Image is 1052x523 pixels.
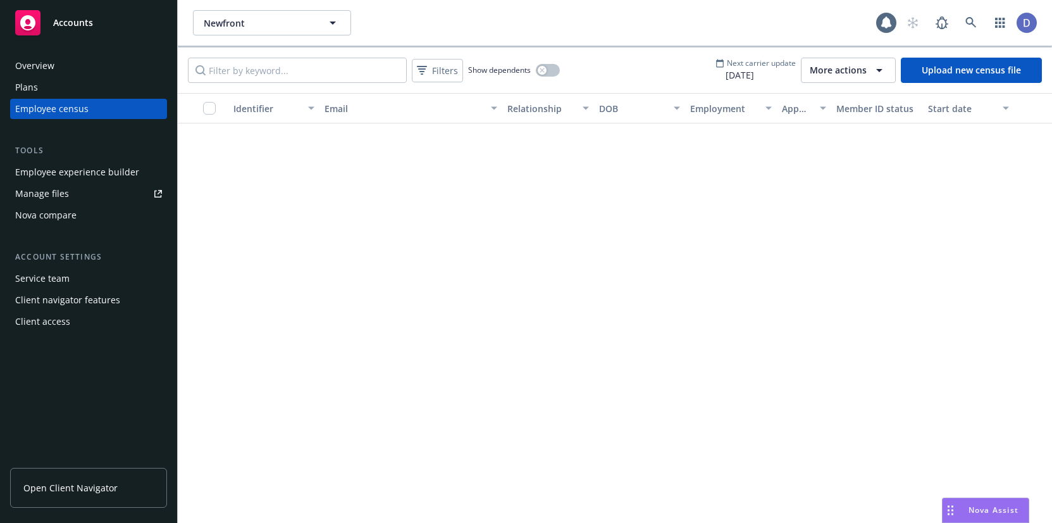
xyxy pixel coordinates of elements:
button: Email [319,93,502,123]
button: DOB [594,93,685,123]
a: Upload new census file [901,58,1042,83]
a: Client access [10,312,167,332]
div: Start date [928,102,995,115]
div: Identifier [233,102,300,115]
div: Service team [15,268,70,289]
div: Nova compare [15,205,77,225]
span: Open Client Navigator [23,481,118,495]
div: Email [325,102,483,115]
div: Relationship [507,102,574,115]
a: Employee experience builder [10,162,167,182]
a: Start snowing [900,10,925,35]
div: Client access [15,312,70,332]
span: Filters [414,61,461,80]
a: Overview [10,56,167,76]
div: Member ID status [836,102,917,115]
span: Filters [432,64,458,77]
button: Newfront [193,10,351,35]
div: Client navigator features [15,290,120,310]
img: photo [1017,13,1037,33]
div: Tools [10,144,167,157]
a: Plans [10,77,167,98]
a: Report a Bug [929,10,955,35]
div: App status [782,102,813,115]
button: Identifier [228,93,319,123]
div: Account settings [10,251,167,263]
span: Next carrier update [727,58,796,68]
div: Manage files [15,184,69,204]
div: Overview [15,56,54,76]
button: Relationship [502,93,593,123]
span: Newfront [204,16,313,30]
a: Accounts [10,5,167,41]
a: Service team [10,268,167,289]
button: App status [777,93,832,123]
button: More actions [801,58,896,83]
a: Search [958,10,984,35]
span: Nova Assist [968,505,1018,515]
button: Employment [685,93,776,123]
button: Start date [923,93,1014,123]
a: Manage files [10,184,167,204]
span: [DATE] [715,68,796,82]
div: Plans [15,77,38,98]
div: Drag to move [943,498,958,522]
a: Switch app [987,10,1013,35]
button: Filters [412,59,463,82]
span: Show dependents [468,65,531,75]
span: More actions [810,64,867,77]
input: Select all [203,102,216,115]
div: Employee census [15,99,89,119]
button: Member ID status [831,93,922,123]
div: Employee experience builder [15,162,139,182]
a: Client navigator features [10,290,167,310]
div: DOB [599,102,666,115]
button: Nova Assist [942,498,1029,523]
span: Accounts [53,18,93,28]
a: Nova compare [10,205,167,225]
input: Filter by keyword... [188,58,407,83]
div: Employment [690,102,757,115]
a: Employee census [10,99,167,119]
